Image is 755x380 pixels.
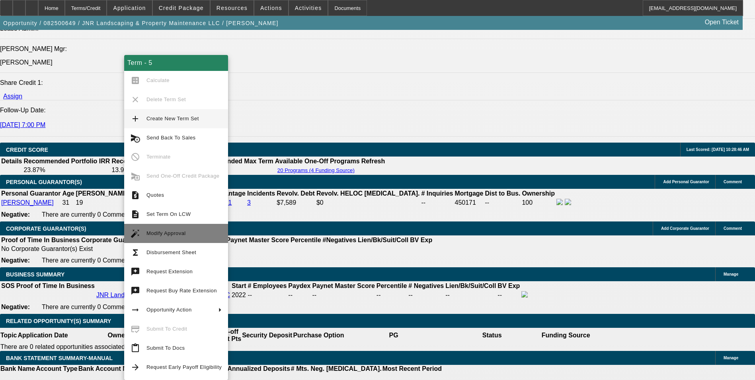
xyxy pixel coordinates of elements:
[131,267,140,276] mat-icon: try
[227,365,290,373] th: Annualized Deposits
[254,0,288,16] button: Actions
[3,20,279,26] span: Opportunity / 082500649 / JNR Landscaping & Property Maintenance LLC / [PERSON_NAME]
[231,291,246,300] td: 2022
[113,5,146,11] span: Application
[6,147,48,153] span: CREDIT SCORE
[312,292,375,299] div: --
[42,211,211,218] span: There are currently 0 Comments entered on this opportunity
[146,364,222,370] span: Request Early Payoff Eligibility
[146,268,193,274] span: Request Extension
[275,167,357,174] button: 20 Programs (4 Funding Source)
[522,190,555,197] b: Ownership
[1,236,80,244] th: Proof of Time In Business
[146,135,195,141] span: Send Back To Sales
[358,237,408,243] b: Lien/Bk/Suit/Coll
[62,190,74,197] b: Age
[260,5,282,11] span: Actions
[421,190,453,197] b: # Inquiries
[226,237,289,243] b: Paynet Master Score
[661,226,709,231] span: Add Corporate Guarantor
[443,328,541,343] th: Status
[408,292,444,299] div: --
[485,190,521,197] b: Dist to Bus.
[131,305,140,315] mat-icon: arrow_right_alt
[153,0,210,16] button: Credit Package
[565,199,571,205] img: linkedin-icon.png
[146,192,164,198] span: Quotes
[724,272,738,276] span: Manage
[687,147,749,152] span: Last Scored: [DATE] 10:28:46 AM
[81,237,144,243] b: Corporate Guarantor
[1,282,15,290] th: SOS
[702,16,742,29] a: Open Ticket
[1,304,30,310] b: Negative:
[131,114,140,123] mat-icon: add
[421,198,453,207] td: --
[247,190,275,197] b: Incidents
[221,190,246,197] b: Vantage
[323,237,357,243] b: #Negatives
[131,286,140,296] mat-icon: try
[107,0,152,16] button: Application
[724,226,742,231] span: Comment
[6,271,64,278] span: BUSINESS SUMMARY
[124,55,228,71] div: Term - 5
[6,225,86,232] span: CORPORATE GUARANTOR(S)
[521,198,555,207] td: 100
[247,199,251,206] a: 3
[217,5,248,11] span: Resources
[377,282,407,289] b: Percentile
[68,328,167,343] th: Owner
[1,211,30,218] b: Negative:
[556,199,563,205] img: facebook-icon.png
[3,93,22,100] a: Assign
[17,328,68,343] th: Application Date
[78,365,135,373] th: Bank Account NO.
[23,166,110,174] td: 23.87%
[663,180,709,184] span: Add Personal Guarantor
[497,282,520,289] b: BV Exp
[131,248,140,257] mat-icon: functions
[131,210,140,219] mat-icon: description
[455,198,484,207] td: 450171
[382,365,442,373] th: Most Recent Period
[485,198,521,207] td: --
[248,282,287,289] b: # Employees
[196,157,274,165] th: Recommended Max Term
[196,166,274,174] td: --
[23,157,110,165] th: Recommended Portfolio IRR
[248,292,252,298] span: --
[111,166,195,174] td: 13.93%
[361,157,386,165] th: Refresh
[497,291,520,300] td: --
[146,249,196,255] span: Disbursement Sheet
[724,180,742,184] span: Comment
[275,157,360,165] th: Available One-Off Programs
[521,291,528,298] img: facebook-icon.png
[455,190,484,197] b: Mortgage
[410,237,432,243] b: BV Exp
[211,0,254,16] button: Resources
[295,5,322,11] span: Activities
[6,179,82,185] span: PERSONAL GUARANTOR(S)
[131,343,140,353] mat-icon: content_paste
[316,198,420,207] td: $0
[159,5,204,11] span: Credit Package
[277,190,315,197] b: Revolv. Debt
[146,211,191,217] span: Set Term On LCW
[288,282,310,289] b: Paydex
[377,292,407,299] div: --
[724,356,738,360] span: Manage
[6,355,113,361] span: BANK STATEMENT SUMMARY-MANUAL
[146,288,217,294] span: Request Buy Rate Extension
[445,282,496,289] b: Lien/Bk/Suit/Coll
[291,237,321,243] b: Percentile
[146,345,185,351] span: Submit To Docs
[541,328,591,343] th: Funding Source
[35,365,78,373] th: Account Type
[146,116,199,121] span: Create New Term Set
[291,365,382,373] th: # Mts. Neg. [MEDICAL_DATA].
[131,229,140,238] mat-icon: auto_fix_high
[344,328,443,343] th: PG
[293,328,344,343] th: Purchase Option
